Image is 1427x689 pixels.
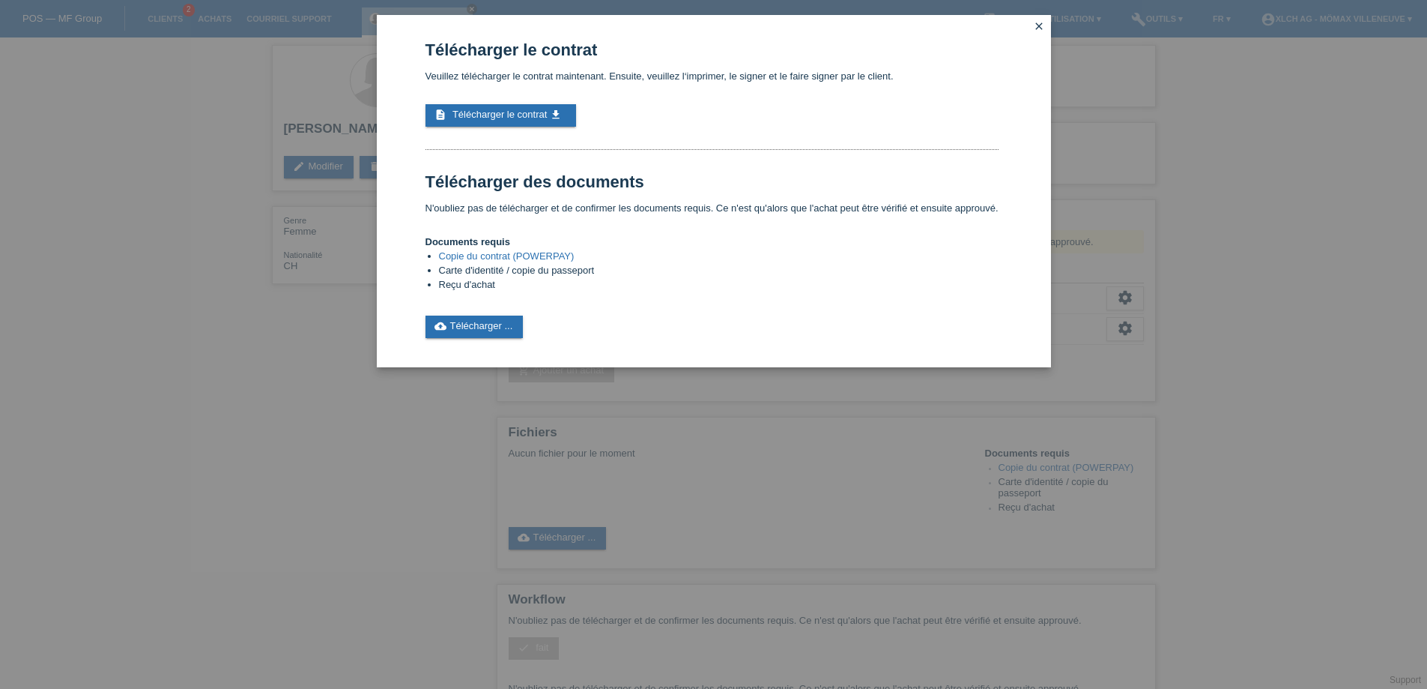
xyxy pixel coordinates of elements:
[452,109,547,120] span: Télécharger le contrat
[425,316,524,338] a: cloud_uploadTélécharger ...
[425,236,999,247] h4: Documents requis
[439,265,999,279] li: Carte d'identité / copie du passeport
[1029,19,1049,36] a: close
[425,172,999,191] h1: Télécharger des documents
[550,109,562,121] i: get_app
[425,70,999,82] p: Veuillez télécharger le contrat maintenant. Ensuite, veuillez l‘imprimer, le signer et le faire s...
[439,250,575,262] a: Copie du contrat (POWERPAY)
[439,279,999,293] li: Reçu d'achat
[425,104,576,127] a: description Télécharger le contrat get_app
[434,109,446,121] i: description
[1033,20,1045,32] i: close
[425,40,999,59] h1: Télécharger le contrat
[434,320,446,332] i: cloud_upload
[425,202,999,214] p: N'oubliez pas de télécharger et de confirmer les documents requis. Ce n'est qu'alors que l'achat ...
